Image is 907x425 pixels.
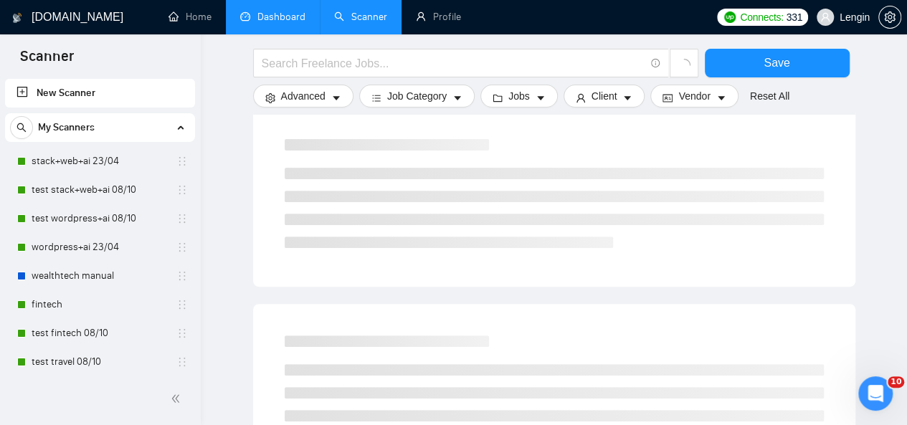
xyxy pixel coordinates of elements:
span: idcard [663,92,673,103]
span: holder [176,328,188,339]
span: setting [879,11,901,23]
a: homeHome [168,11,212,23]
span: caret-down [622,92,632,103]
span: My Scanners [38,113,95,142]
a: searchScanner [334,11,387,23]
button: search [10,116,33,139]
span: setting [265,92,275,103]
span: holder [176,213,188,224]
span: caret-down [536,92,546,103]
span: holder [176,356,188,368]
iframe: Intercom live chat [858,376,893,411]
span: 10 [888,376,904,388]
span: info-circle [651,59,660,68]
span: Job Category [387,88,447,104]
span: folder [493,92,503,103]
a: wordpress+ai 23/04 [32,233,168,262]
a: wealthtech manual [32,262,168,290]
input: Search Freelance Jobs... [262,54,645,72]
a: stack+web+ai 23/04 [32,147,168,176]
button: idcardVendorcaret-down [650,85,738,108]
span: Client [592,88,617,104]
button: barsJob Categorycaret-down [359,85,475,108]
img: upwork-logo.png [724,11,736,23]
a: dashboardDashboard [240,11,305,23]
a: New Scanner [16,79,184,108]
img: logo [12,6,22,29]
li: New Scanner [5,79,195,108]
a: test stack+web+ai 08/10 [32,176,168,204]
a: Reset All [750,88,789,104]
span: search [11,123,32,133]
button: setting [878,6,901,29]
span: loading [678,59,690,72]
a: fintech [32,290,168,319]
span: caret-down [331,92,341,103]
a: userProfile [416,11,461,23]
span: holder [176,270,188,282]
span: Save [764,54,789,72]
span: Jobs [508,88,530,104]
span: bars [371,92,381,103]
span: holder [176,299,188,310]
button: folderJobscaret-down [480,85,558,108]
span: holder [176,156,188,167]
span: caret-down [452,92,462,103]
span: Scanner [9,46,85,76]
a: test wordpress+ai 08/10 [32,204,168,233]
a: test travel 08/10 [32,348,168,376]
span: Vendor [678,88,710,104]
button: settingAdvancedcaret-down [253,85,353,108]
span: double-left [171,391,185,406]
a: test fintech 08/10 [32,319,168,348]
span: Connects: [740,9,783,25]
span: holder [176,184,188,196]
button: Save [705,49,850,77]
span: user [820,12,830,22]
span: caret-down [716,92,726,103]
button: userClientcaret-down [564,85,645,108]
span: Advanced [281,88,326,104]
a: setting [878,11,901,23]
span: holder [176,242,188,253]
span: user [576,92,586,103]
span: 331 [786,9,802,25]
